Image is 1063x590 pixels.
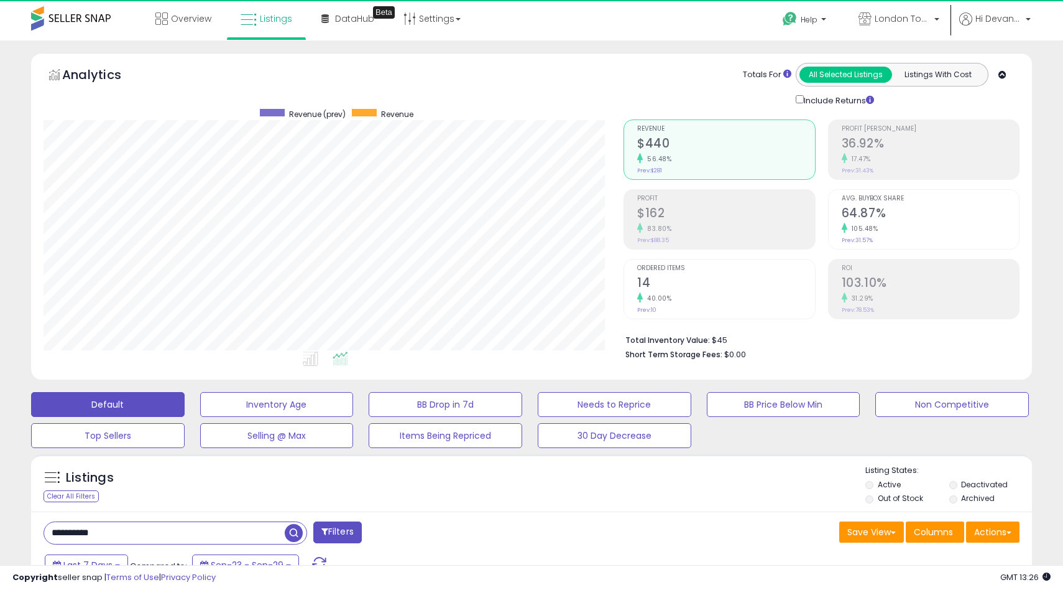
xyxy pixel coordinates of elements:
[161,571,216,583] a: Privacy Policy
[865,465,1031,477] p: Listing States:
[45,555,128,576] button: Last 7 Days
[891,67,984,83] button: Listings With Cost
[643,294,671,303] small: 40.00%
[842,276,1019,293] h2: 103.10%
[12,571,58,583] strong: Copyright
[637,206,814,223] h2: $162
[335,12,374,25] span: DataHub
[842,167,873,174] small: Prev: 31.43%
[842,306,874,314] small: Prev: 78.53%
[637,167,662,174] small: Prev: $281
[643,154,671,164] small: 56.48%
[643,224,671,233] small: 83.80%
[786,93,889,107] div: Include Returns
[538,392,691,417] button: Needs to Reprice
[847,224,878,233] small: 105.48%
[192,555,299,576] button: Sep-23 - Sep-29
[975,12,1022,25] span: Hi Devante
[200,392,354,417] button: Inventory Age
[878,479,901,490] label: Active
[839,522,904,543] button: Save View
[637,265,814,272] span: Ordered Items
[260,12,292,25] span: Listings
[62,66,145,87] h5: Analytics
[842,236,873,244] small: Prev: 31.57%
[801,14,817,25] span: Help
[966,522,1019,543] button: Actions
[724,349,746,360] span: $0.00
[959,12,1031,40] a: Hi Devante
[625,349,722,360] b: Short Term Storage Fees:
[625,335,710,345] b: Total Inventory Value:
[63,559,113,571] span: Last 7 Days
[842,136,1019,153] h2: 36.92%
[381,109,413,119] span: Revenue
[875,12,931,25] span: London Town LLC
[31,392,185,417] button: Default
[637,276,814,293] h2: 14
[538,423,691,448] button: 30 Day Decrease
[842,265,1019,272] span: ROI
[842,195,1019,202] span: Avg. Buybox Share
[211,559,283,571] span: Sep-23 - Sep-29
[637,126,814,133] span: Revenue
[743,69,791,81] div: Totals For
[66,469,114,487] h5: Listings
[914,526,953,538] span: Columns
[289,109,346,119] span: Revenue (prev)
[799,67,892,83] button: All Selected Listings
[130,560,187,572] span: Compared to:
[369,392,522,417] button: BB Drop in 7d
[1000,571,1051,583] span: 2025-10-7 13:26 GMT
[961,479,1008,490] label: Deactivated
[842,126,1019,133] span: Profit [PERSON_NAME]
[373,6,395,19] div: Tooltip anchor
[773,2,839,40] a: Help
[31,423,185,448] button: Top Sellers
[637,195,814,202] span: Profit
[637,306,656,314] small: Prev: 10
[842,206,1019,223] h2: 64.87%
[847,154,871,164] small: 17.47%
[200,423,354,448] button: Selling @ Max
[906,522,964,543] button: Columns
[44,490,99,502] div: Clear All Filters
[106,571,159,583] a: Terms of Use
[12,572,216,584] div: seller snap | |
[782,11,798,27] i: Get Help
[847,294,873,303] small: 31.29%
[313,522,362,543] button: Filters
[369,423,522,448] button: Items Being Repriced
[878,493,923,503] label: Out of Stock
[707,392,860,417] button: BB Price Below Min
[637,236,669,244] small: Prev: $88.35
[637,136,814,153] h2: $440
[171,12,211,25] span: Overview
[961,493,995,503] label: Archived
[625,332,1010,347] li: $45
[875,392,1029,417] button: Non Competitive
